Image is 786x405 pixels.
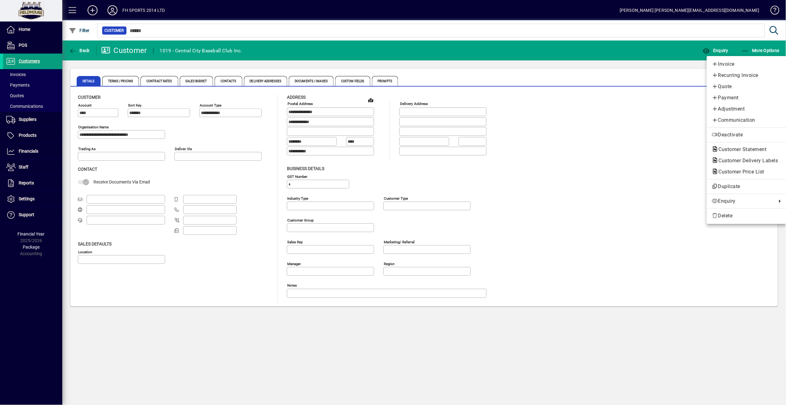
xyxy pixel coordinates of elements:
span: Delete [712,212,781,220]
span: Customer Price List [712,169,768,175]
span: Enquiry [712,198,774,205]
span: Quote [712,83,781,90]
span: Customer Delivery Labels [712,158,781,164]
span: Deactivate [712,131,781,139]
span: Payment [712,94,781,102]
span: Recurring Invoice [712,72,781,79]
span: Duplicate [712,183,781,190]
span: Invoice [712,60,781,68]
span: Adjustment [712,105,781,113]
span: Customer Statement [712,146,770,152]
span: Communication [712,117,781,124]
